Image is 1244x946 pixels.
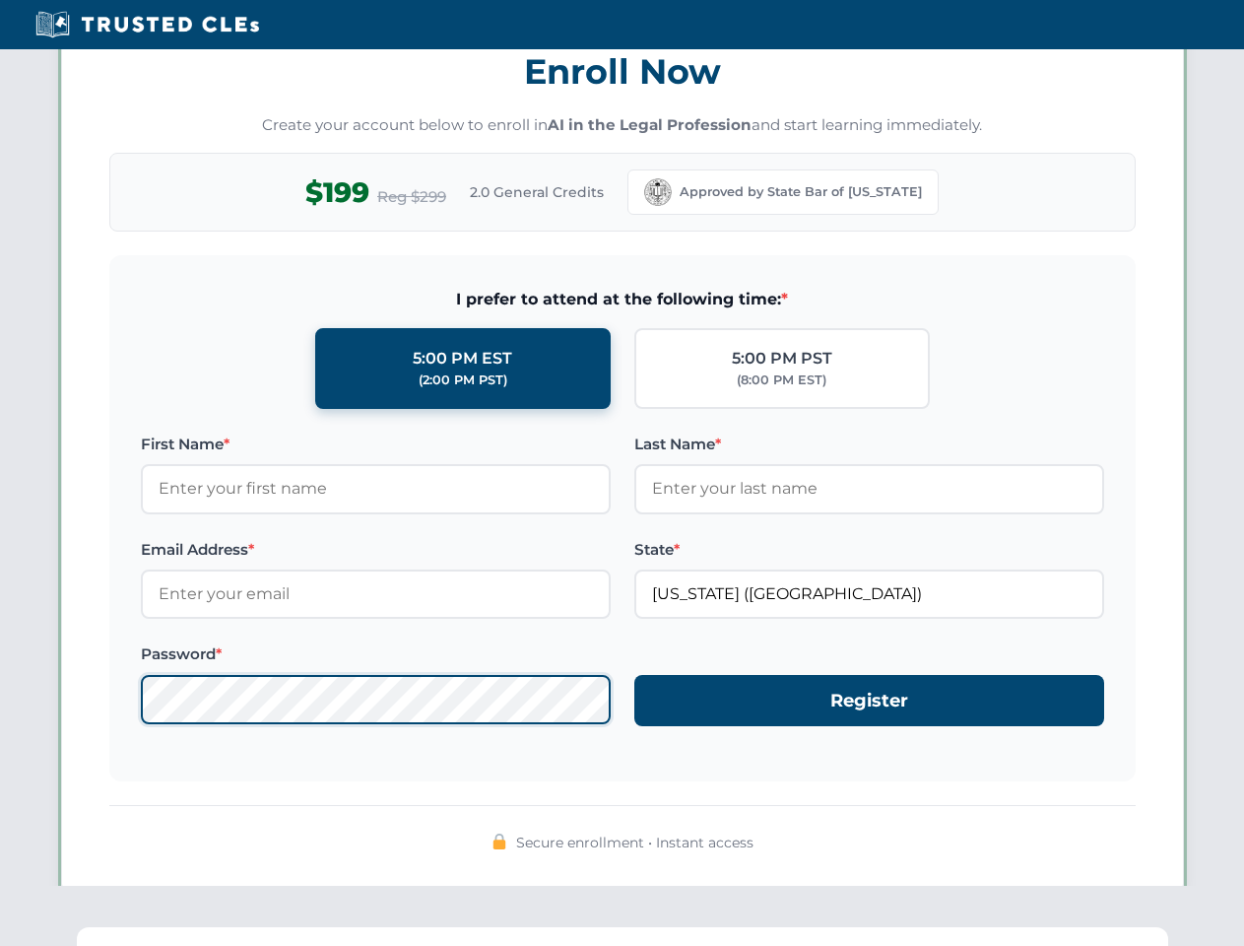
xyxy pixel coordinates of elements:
span: Reg $299 [377,185,446,209]
img: Trusted CLEs [30,10,265,39]
span: Approved by State Bar of [US_STATE] [680,182,922,202]
input: Enter your last name [634,464,1104,513]
label: State [634,538,1104,562]
div: (2:00 PM PST) [419,371,507,390]
div: 5:00 PM EST [413,346,512,372]
label: Email Address [141,538,611,562]
input: Enter your first name [141,464,611,513]
img: California Bar [644,178,672,206]
button: Register [634,675,1104,727]
img: 🔒 [491,834,507,849]
h3: Enroll Now [109,40,1136,102]
strong: AI in the Legal Profession [548,115,752,134]
span: $199 [305,170,369,215]
label: First Name [141,433,611,456]
span: 2.0 General Credits [470,181,604,203]
label: Last Name [634,433,1104,456]
label: Password [141,642,611,666]
div: (8:00 PM EST) [737,371,826,390]
span: Secure enrollment • Instant access [516,832,753,853]
div: 5:00 PM PST [732,346,832,372]
input: Enter your email [141,570,611,619]
p: Create your account below to enroll in and start learning immediately. [109,114,1136,137]
input: California (CA) [634,570,1104,619]
span: I prefer to attend at the following time: [141,287,1104,312]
